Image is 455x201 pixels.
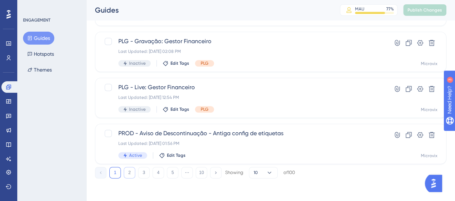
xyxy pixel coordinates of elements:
[124,167,135,178] button: 2
[138,167,150,178] button: 3
[408,7,442,13] span: Publish Changes
[421,61,437,67] div: Microvix
[249,167,278,178] button: 10
[23,63,56,76] button: Themes
[403,4,446,16] button: Publish Changes
[129,60,146,66] span: Inactive
[129,152,142,158] span: Active
[118,49,365,54] div: Last Updated: [DATE] 02:08 PM
[50,4,52,9] div: 3
[201,106,208,112] span: PLG
[95,5,322,15] div: Guides
[167,167,178,178] button: 5
[163,106,189,112] button: Edit Tags
[355,6,364,12] div: MAU
[23,47,58,60] button: Hotspots
[153,167,164,178] button: 4
[23,17,50,23] div: ENGAGEMENT
[225,169,243,176] div: Showing
[109,167,121,178] button: 1
[170,60,189,66] span: Edit Tags
[163,60,189,66] button: Edit Tags
[118,129,365,138] span: PROD - Aviso de Descontinuação - Antiga config de etiquetas
[118,141,365,146] div: Last Updated: [DATE] 01:56 PM
[196,167,207,178] button: 10
[118,37,365,46] span: PLG - Gravação: Gestor Financeiro
[118,95,365,100] div: Last Updated: [DATE] 12:54 PM
[170,106,189,112] span: Edit Tags
[201,60,208,66] span: PLG
[283,169,295,176] div: of 100
[159,152,186,158] button: Edit Tags
[181,167,193,178] button: ⋯
[17,2,45,10] span: Need Help?
[23,32,54,45] button: Guides
[167,152,186,158] span: Edit Tags
[129,106,146,112] span: Inactive
[118,83,365,92] span: PLG - Live: Gestor Financeiro
[421,107,437,113] div: Microvix
[254,170,258,175] span: 10
[421,153,437,159] div: Microvix
[386,6,394,12] div: 77 %
[425,173,446,194] iframe: UserGuiding AI Assistant Launcher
